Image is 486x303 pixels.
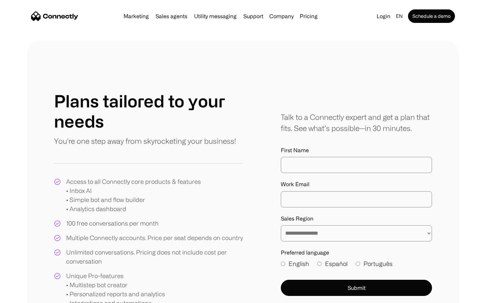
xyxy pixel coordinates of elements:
p: You're one step away from skyrocketing your business! [54,135,236,146]
aside: Language selected: English [7,291,40,301]
a: Login [374,11,393,21]
div: Talk to a Connectly expert and get a plan that fits. See what’s possible—in 30 minutes. [281,111,432,134]
label: Preferred language [281,249,432,256]
label: English [281,259,309,268]
input: Español [317,262,322,266]
label: Español [317,259,348,268]
div: en [396,11,403,21]
a: Schedule a demo [408,9,455,23]
button: Submit [281,280,432,296]
div: Multiple Connectly accounts. Price per seat depends on country [66,233,243,242]
label: Work Email [281,181,432,188]
a: Marketing [121,13,152,19]
a: Utility messaging [191,13,239,19]
input: Português [356,262,360,266]
div: Access to all Connectly core products & features • Inbox AI • Simple bot and flow builder • Analy... [66,177,201,213]
div: Unlimited conversations. Pricing does not include cost per conversation [66,248,243,266]
h1: Plans tailored to your needs [54,91,243,131]
label: Sales Region [281,215,432,222]
ul: Language list [13,291,40,301]
a: Pricing [297,13,320,19]
label: First Name [281,147,432,154]
div: 100 free conversations per month [66,219,159,228]
a: Support [241,13,266,19]
input: English [281,262,285,266]
label: Português [356,259,393,268]
a: Sales agents [153,13,190,19]
div: Company [269,11,294,21]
